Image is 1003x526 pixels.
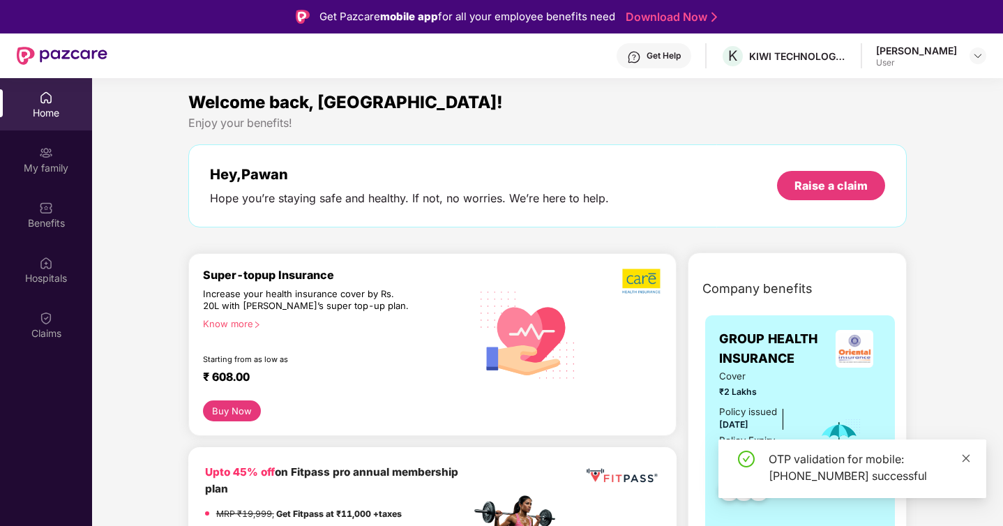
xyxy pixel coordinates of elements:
[205,465,275,479] b: Upto 45% off
[719,433,775,448] div: Policy Expiry
[39,201,53,215] img: svg+xml;base64,PHN2ZyBpZD0iQmVuZWZpdHMiIHhtbG5zPSJodHRwOi8vd3d3LnczLm9yZy8yMDAwL3N2ZyIgd2lkdGg9Ij...
[210,191,609,206] div: Hope you’re staying safe and healthy. If not, no worries. We’re here to help.
[719,419,748,430] span: [DATE]
[39,91,53,105] img: svg+xml;base64,PHN2ZyBpZD0iSG9tZSIgeG1sbnM9Imh0dHA6Ly93d3cudzMub3JnLzIwMDAvc3ZnIiB3aWR0aD0iMjAiIG...
[627,50,641,64] img: svg+xml;base64,PHN2ZyBpZD0iSGVscC0zMngzMiIgeG1sbnM9Imh0dHA6Ly93d3cudzMub3JnLzIwMDAvc3ZnIiB3aWR0aD...
[584,464,660,488] img: fppp.png
[876,44,957,57] div: [PERSON_NAME]
[210,166,609,183] div: Hey, Pawan
[39,146,53,160] img: svg+xml;base64,PHN2ZyB3aWR0aD0iMjAiIGhlaWdodD0iMjAiIHZpZXdCb3g9IjAgMCAyMCAyMCIgZmlsbD0ibm9uZSIgeG...
[626,10,713,24] a: Download Now
[728,47,737,64] span: K
[817,418,862,464] img: icon
[719,385,798,398] span: ₹2 Lakhs
[296,10,310,24] img: Logo
[702,279,813,299] span: Company benefits
[972,50,983,61] img: svg+xml;base64,PHN2ZyBpZD0iRHJvcGRvd24tMzJ4MzIiIHhtbG5zPSJodHRwOi8vd3d3LnczLm9yZy8yMDAwL3N2ZyIgd2...
[203,400,261,421] button: Buy Now
[319,8,615,25] div: Get Pazcare for all your employee benefits need
[738,451,755,467] span: check-circle
[622,268,662,294] img: b5dec4f62d2307b9de63beb79f102df3.png
[711,10,717,24] img: Stroke
[276,509,402,519] strong: Get Fitpass at ₹11,000 +taxes
[17,47,107,65] img: New Pazcare Logo
[188,116,907,130] div: Enjoy your benefits!
[253,321,261,329] span: right
[203,268,471,282] div: Super-topup Insurance
[39,256,53,270] img: svg+xml;base64,PHN2ZyBpZD0iSG9zcGl0YWxzIiB4bWxucz0iaHR0cDovL3d3dy53My5vcmcvMjAwMC9zdmciIHdpZHRoPS...
[203,354,412,364] div: Starting from as low as
[471,276,586,392] img: svg+xml;base64,PHN2ZyB4bWxucz0iaHR0cDovL3d3dy53My5vcmcvMjAwMC9zdmciIHhtbG5zOnhsaW5rPSJodHRwOi8vd3...
[203,318,462,328] div: Know more
[961,453,971,463] span: close
[719,369,798,384] span: Cover
[712,475,746,509] img: svg+xml;base64,PHN2ZyB4bWxucz0iaHR0cDovL3d3dy53My5vcmcvMjAwMC9zdmciIHdpZHRoPSI0OC45NDMiIGhlaWdodD...
[380,10,438,23] strong: mobile app
[794,178,868,193] div: Raise a claim
[647,50,681,61] div: Get Help
[203,288,411,313] div: Increase your health insurance cover by Rs. 20L with [PERSON_NAME]’s super top-up plan.
[216,509,274,519] del: MRP ₹19,999,
[769,451,970,484] div: OTP validation for mobile: [PHONE_NUMBER] successful
[719,405,777,419] div: Policy issued
[188,92,503,112] span: Welcome back, [GEOGRAPHIC_DATA]!
[836,330,873,368] img: insurerLogo
[39,311,53,325] img: svg+xml;base64,PHN2ZyBpZD0iQ2xhaW0iIHhtbG5zPSJodHRwOi8vd3d3LnczLm9yZy8yMDAwL3N2ZyIgd2lkdGg9IjIwIi...
[876,57,957,68] div: User
[749,50,847,63] div: KIWI TECHNOLOGIES INDIA PRIVATE LIMITED
[205,465,458,495] b: on Fitpass pro annual membership plan
[203,370,457,386] div: ₹ 608.00
[719,329,827,369] span: GROUP HEALTH INSURANCE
